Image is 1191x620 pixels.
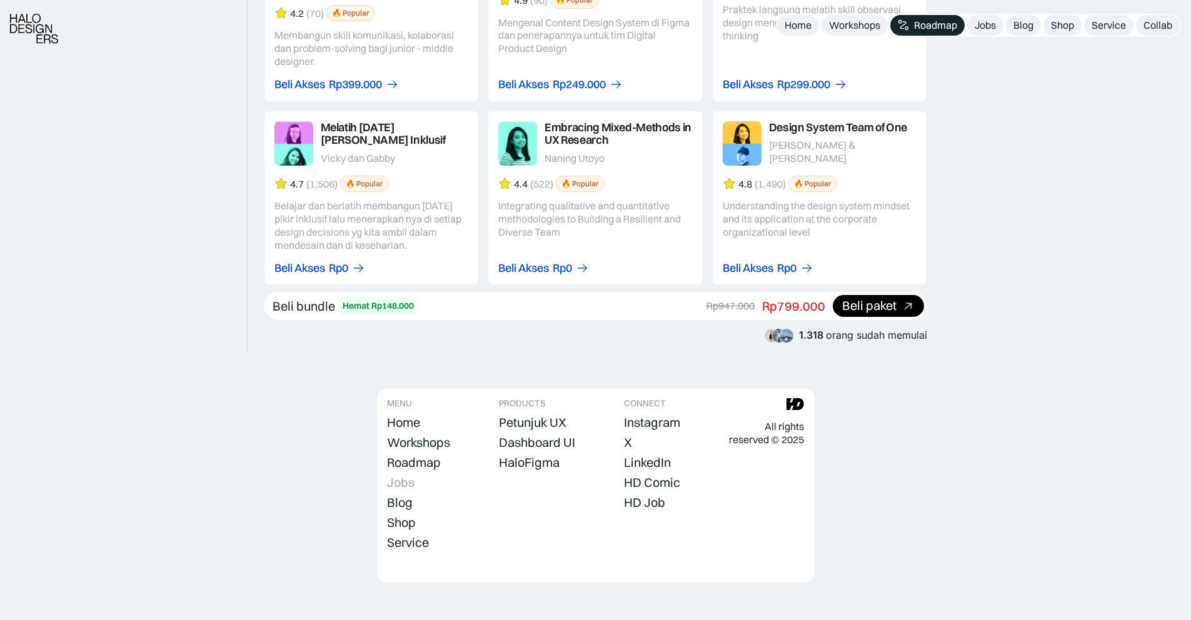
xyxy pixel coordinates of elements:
div: Blog [1013,19,1033,32]
a: X [624,434,632,451]
div: orang sudah memulai [799,329,927,341]
a: Home [387,414,420,431]
a: Workshops [387,434,450,451]
a: Instagram [624,414,680,431]
div: Shop [387,515,416,530]
div: Rp299.000 [777,78,830,91]
a: Beli AksesRp249.000 [498,78,623,91]
div: Beli Akses [498,262,549,275]
div: HD Job [624,495,665,510]
div: Shop [1051,19,1074,32]
a: HaloFigma [499,454,560,471]
div: Home [785,19,812,32]
a: Jobs [387,474,415,491]
div: Service [387,535,429,550]
div: Blog [387,495,413,510]
a: LinkedIn [624,454,671,471]
div: Dashboard UI [499,435,575,450]
div: Rp947.000 [706,299,755,312]
span: 1.318 [799,329,823,341]
div: Jobs [975,19,996,32]
a: Jobs [967,15,1003,36]
a: HD Comic [624,474,680,491]
a: HD Job [624,494,665,511]
a: Blog [1006,15,1041,36]
div: Beli Akses [274,78,325,91]
div: CONNECT [624,398,666,409]
a: Beli AksesRp0 [723,262,813,275]
div: Hemat Rp148.000 [343,299,414,312]
div: Roadmap [914,19,957,32]
div: Beli Akses [723,78,773,91]
div: Rp399.000 [329,78,382,91]
div: PRODUCTS [499,398,545,409]
a: Shop [387,514,416,531]
a: Beli AksesRp0 [498,262,589,275]
a: Shop [1043,15,1082,36]
a: Beli AksesRp0 [274,262,365,275]
div: Home [387,415,420,430]
div: All rights reserved © 2025 [729,420,804,446]
a: Workshops [822,15,888,36]
a: Collab [1136,15,1180,36]
div: Beli Akses [723,262,773,275]
div: Service [1092,19,1126,32]
a: Roadmap [890,15,965,36]
div: HaloFigma [499,455,560,470]
div: Beli paket [842,299,897,312]
a: Beli AksesRp399.000 [274,78,399,91]
div: X [624,435,632,450]
div: LinkedIn [624,455,671,470]
a: Service [1084,15,1133,36]
div: Beli bundle [273,298,335,314]
div: Rp249.000 [553,78,606,91]
div: Instagram [624,415,680,430]
div: Workshops [829,19,880,32]
a: Petunjuk UX [499,414,566,431]
a: Beli bundleHemat Rp148.000Rp947.000Rp799.000Beli paket [264,292,927,320]
a: Dashboard UI [499,434,575,451]
a: Home [777,15,819,36]
div: Rp0 [329,262,348,275]
div: Petunjuk UX [499,415,566,430]
div: Rp0 [777,262,797,275]
a: Blog [387,494,413,511]
div: Beli Akses [498,78,549,91]
div: Jobs [387,475,415,490]
div: Collab [1143,19,1172,32]
a: Roadmap [387,454,441,471]
a: Service [387,534,429,551]
div: Workshops [387,435,450,450]
div: Rp0 [553,262,572,275]
div: MENU [387,398,412,409]
div: Beli Akses [274,262,325,275]
div: HD Comic [624,475,680,490]
a: Beli AksesRp299.000 [723,78,847,91]
div: Rp799.000 [762,298,825,314]
div: Roadmap [387,455,441,470]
